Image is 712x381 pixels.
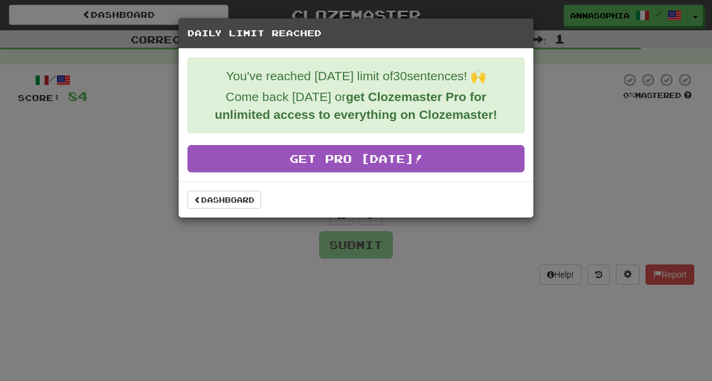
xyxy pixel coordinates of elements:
[187,27,525,39] h5: Daily Limit Reached
[197,88,515,124] p: Come back [DATE] or
[187,145,525,172] a: Get Pro [DATE]!
[197,67,515,85] p: You've reached [DATE] limit of 30 sentences! 🙌
[215,90,497,121] strong: get Clozemaster Pro for unlimited access to everything on Clozemaster!
[187,191,261,209] a: Dashboard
